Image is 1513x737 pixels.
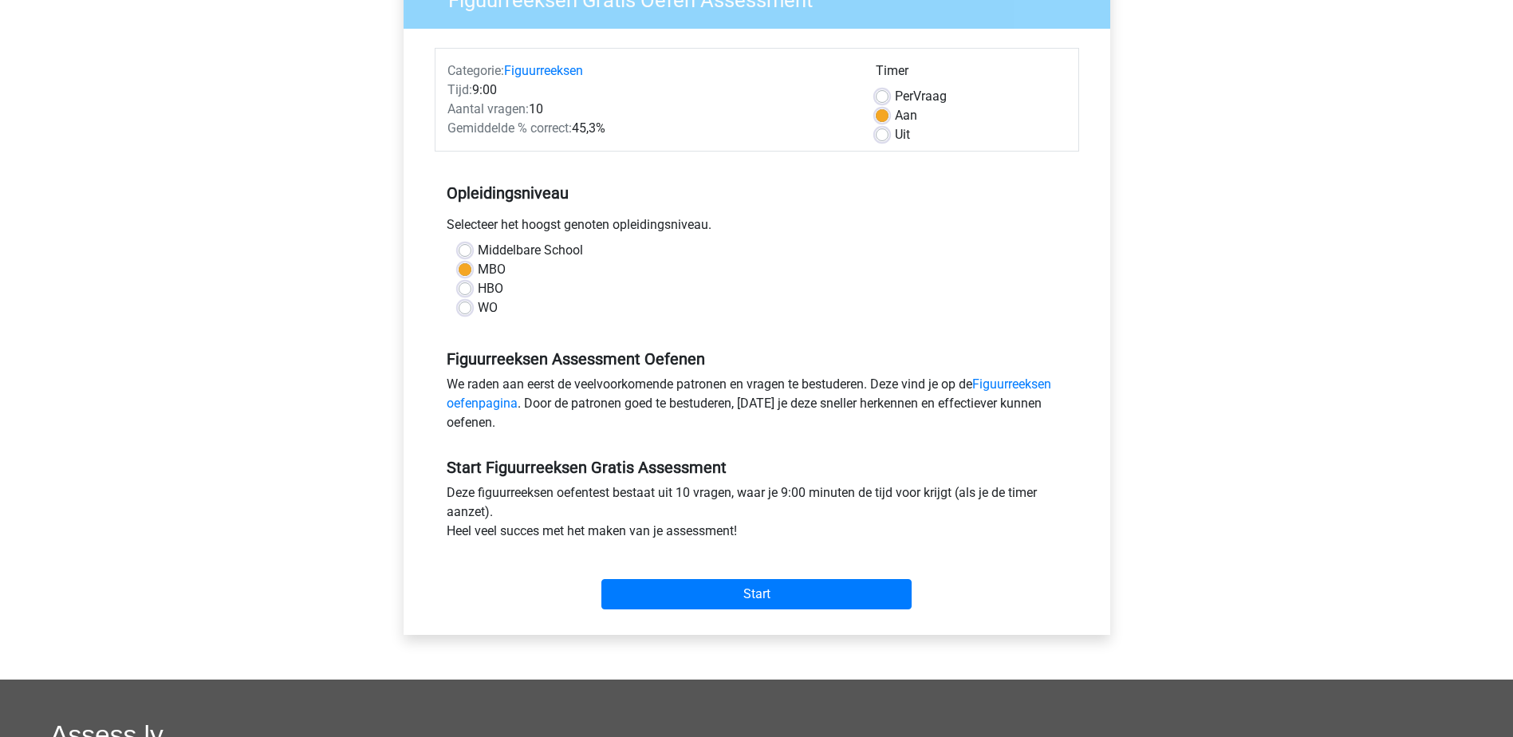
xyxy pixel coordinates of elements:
[435,119,864,138] div: 45,3%
[478,279,503,298] label: HBO
[435,483,1079,547] div: Deze figuurreeksen oefentest bestaat uit 10 vragen, waar je 9:00 minuten de tijd voor krijgt (als...
[895,87,947,106] label: Vraag
[876,61,1066,87] div: Timer
[435,100,864,119] div: 10
[447,120,572,136] span: Gemiddelde % correct:
[478,298,498,317] label: WO
[447,101,529,116] span: Aantal vragen:
[478,241,583,260] label: Middelbare School
[895,106,917,125] label: Aan
[435,375,1079,439] div: We raden aan eerst de veelvoorkomende patronen en vragen te bestuderen. Deze vind je op de . Door...
[895,89,913,104] span: Per
[447,458,1067,477] h5: Start Figuurreeksen Gratis Assessment
[504,63,583,78] a: Figuurreeksen
[601,579,912,609] input: Start
[435,81,864,100] div: 9:00
[447,177,1067,209] h5: Opleidingsniveau
[447,349,1067,368] h5: Figuurreeksen Assessment Oefenen
[447,82,472,97] span: Tijd:
[447,63,504,78] span: Categorie:
[895,125,910,144] label: Uit
[435,215,1079,241] div: Selecteer het hoogst genoten opleidingsniveau.
[478,260,506,279] label: MBO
